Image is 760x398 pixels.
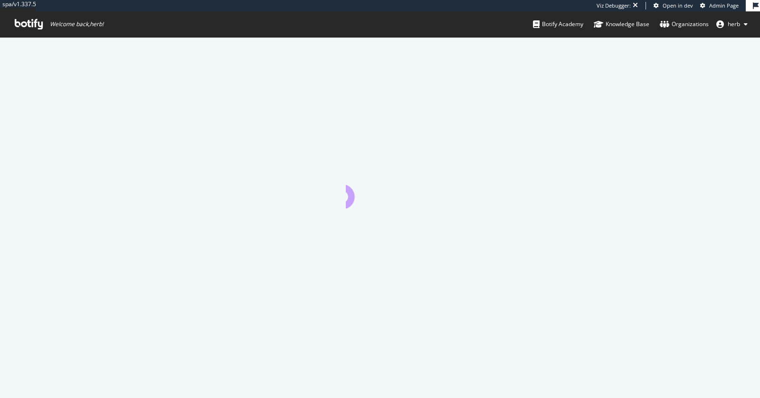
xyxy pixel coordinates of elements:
[663,2,693,9] span: Open in dev
[594,11,649,37] a: Knowledge Base
[709,17,755,32] button: herb
[594,19,649,29] div: Knowledge Base
[533,19,583,29] div: Botify Academy
[533,11,583,37] a: Botify Academy
[597,2,631,9] div: Viz Debugger:
[709,2,739,9] span: Admin Page
[728,20,740,28] span: herb
[660,19,709,29] div: Organizations
[660,11,709,37] a: Organizations
[700,2,739,9] a: Admin Page
[654,2,693,9] a: Open in dev
[50,20,104,28] span: Welcome back, herb !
